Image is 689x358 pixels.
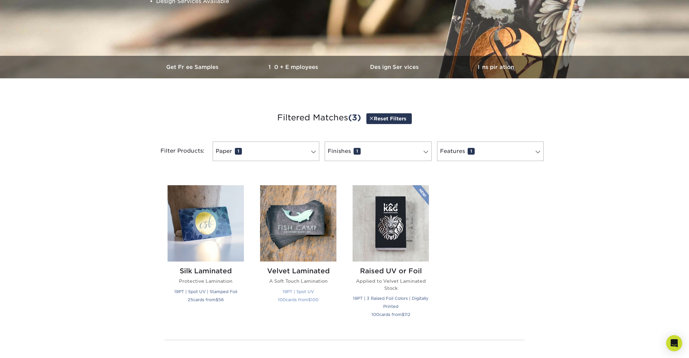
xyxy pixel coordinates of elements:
[260,185,336,262] img: Velvet Laminated Business Cards
[445,64,546,70] h3: Inspiration
[366,113,412,124] a: Reset Filters
[468,148,475,155] span: 1
[148,103,541,133] h3: Filtered Matches
[216,297,218,302] span: $
[213,142,319,161] a: Paper1
[244,56,344,78] a: 10+ Employees
[344,64,445,70] h3: Design Services
[168,267,244,275] h2: Silk Laminated
[188,297,193,302] span: 25
[174,289,237,294] small: 19PT | Spot UV | Stamped Foil
[371,312,410,317] small: cards from
[143,64,244,70] h3: Get Free Samples
[260,267,336,275] h2: Velvet Laminated
[437,142,544,161] a: Features1
[404,312,410,317] span: 112
[348,113,361,122] span: (3)
[260,278,336,284] p: A Soft Touch Lamination
[308,297,311,302] span: $
[260,185,336,326] a: Velvet Laminated Business Cards Velvet Laminated A Soft Touch Lamination 19PT | Spot UV 100cards ...
[188,297,224,302] small: cards from
[143,142,210,161] div: Filter Products:
[235,148,242,155] span: 1
[353,296,429,309] small: 19PT | 3 Raised Foil Colors | Digitally Printed
[311,297,319,302] span: 100
[278,297,319,302] small: cards from
[353,267,429,275] h2: Raised UV or Foil
[168,278,244,284] p: Protective Lamination
[412,185,429,205] img: New Product
[168,185,244,326] a: Silk Laminated Business Cards Silk Laminated Protective Lamination 19PT | Spot UV | Stamped Foil ...
[354,148,361,155] span: 1
[371,312,379,317] span: 100
[666,335,682,351] div: Open Intercom Messenger
[353,185,429,262] img: Raised UV or Foil Business Cards
[278,297,286,302] span: 100
[168,185,244,262] img: Silk Laminated Business Cards
[244,64,344,70] h3: 10+ Employees
[353,185,429,326] a: Raised UV or Foil Business Cards Raised UV or Foil Applied to Velvet Laminated Stock 19PT | 3 Rai...
[143,56,244,78] a: Get Free Samples
[283,289,314,294] small: 19PT | Spot UV
[218,297,224,302] span: 56
[445,56,546,78] a: Inspiration
[402,312,404,317] span: $
[353,278,429,291] p: Applied to Velvet Laminated Stock
[344,56,445,78] a: Design Services
[325,142,431,161] a: Finishes1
